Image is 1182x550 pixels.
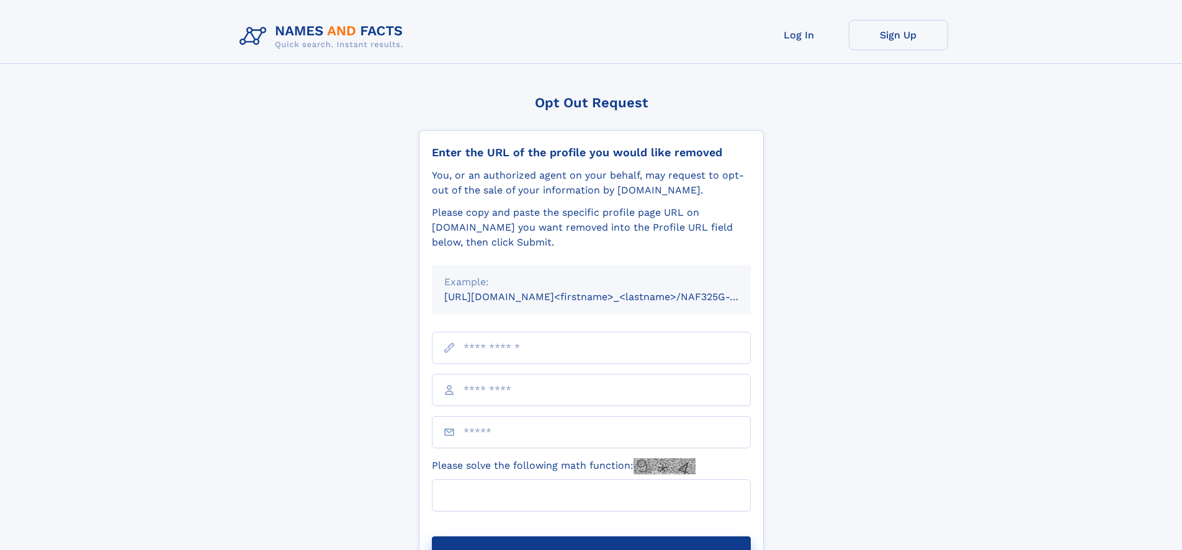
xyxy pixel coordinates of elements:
[444,291,774,303] small: [URL][DOMAIN_NAME]<firstname>_<lastname>/NAF325G-xxxxxxxx
[235,20,413,53] img: Logo Names and Facts
[849,20,948,50] a: Sign Up
[432,205,751,250] div: Please copy and paste the specific profile page URL on [DOMAIN_NAME] you want removed into the Pr...
[444,275,738,290] div: Example:
[432,168,751,198] div: You, or an authorized agent on your behalf, may request to opt-out of the sale of your informatio...
[432,458,696,474] label: Please solve the following math function:
[419,95,764,110] div: Opt Out Request
[750,20,849,50] a: Log In
[432,146,751,159] div: Enter the URL of the profile you would like removed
